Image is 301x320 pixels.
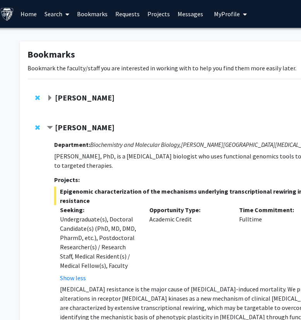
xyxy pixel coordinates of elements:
[149,205,227,214] p: Opportunity Type:
[144,205,233,283] div: Academic Credit
[60,205,138,214] p: Seeking:
[74,0,112,27] a: Bookmarks
[54,176,80,184] strong: Projects:
[47,95,53,101] span: Expand Karen Fleming Bookmark
[174,0,207,27] a: Messages
[60,214,138,270] div: Undergraduate(s), Doctoral Candidate(s) (PhD, MD, DMD, PharmD, etc.), Postdoctoral Researcher(s) ...
[60,273,86,283] button: Show less
[35,124,40,131] span: Remove Utthara Nayar from bookmarks
[144,0,174,27] a: Projects
[35,95,40,101] span: Remove Karen Fleming from bookmarks
[47,125,53,131] span: Contract Utthara Nayar Bookmark
[41,0,74,27] a: Search
[55,123,115,132] strong: [PERSON_NAME]
[54,141,90,148] strong: Department:
[55,93,115,102] strong: [PERSON_NAME]
[112,0,144,27] a: Requests
[6,285,33,314] iframe: Chat
[17,0,41,27] a: Home
[90,141,181,148] i: Biochemistry and Molecular Biology,
[214,10,240,18] span: My Profile
[0,7,14,21] img: Johns Hopkins University Logo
